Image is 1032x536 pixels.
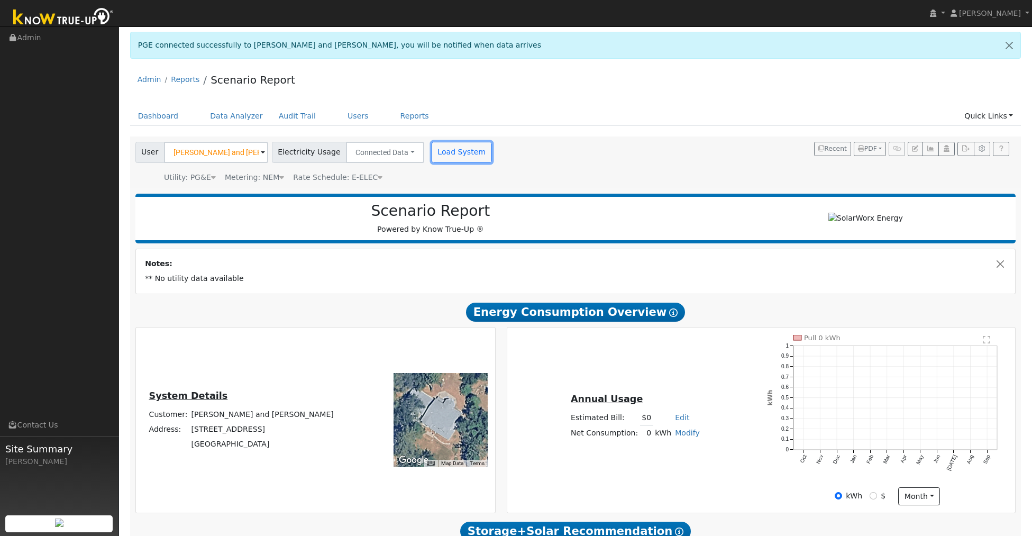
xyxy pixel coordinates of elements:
[470,460,485,466] a: Terms (opens in new tab)
[164,172,216,183] div: Utility: PG&E
[146,202,715,220] h2: Scenario Report
[147,422,189,437] td: Address:
[781,364,789,369] text: 0.8
[211,74,295,86] a: Scenario Report
[392,106,437,126] a: Reports
[946,454,958,471] text: [DATE]
[432,142,492,163] button: Load System
[569,411,640,426] td: Estimated Bill:
[908,142,923,157] button: Edit User
[781,415,789,421] text: 0.3
[854,142,886,157] button: PDF
[5,442,113,456] span: Site Summary
[55,519,63,527] img: retrieve
[998,32,1020,58] a: Close
[189,407,335,422] td: [PERSON_NAME] and [PERSON_NAME]
[899,453,908,464] text: Apr
[271,106,324,126] a: Audit Trail
[135,142,165,163] span: User
[835,492,842,499] input: kWh
[130,106,187,126] a: Dashboard
[441,460,463,467] button: Map Data
[814,142,851,157] button: Recent
[982,453,992,465] text: Sep
[881,490,885,502] label: $
[828,213,903,224] img: SolarWorx Energy
[915,454,925,466] text: May
[849,454,858,464] text: Jan
[396,453,431,467] a: Open this area in Google Maps (opens a new window)
[781,384,789,390] text: 0.6
[130,32,1021,59] div: PGE connected successfully to [PERSON_NAME] and [PERSON_NAME], you will be notified when data arr...
[396,453,431,467] img: Google
[669,308,678,317] i: Show Help
[8,6,119,30] img: Know True-Up
[846,490,862,502] label: kWh
[933,454,942,464] text: Jun
[340,106,377,126] a: Users
[799,454,808,464] text: Oct
[804,334,841,342] text: Pull 0 kWh
[147,407,189,422] td: Customer:
[956,106,1021,126] a: Quick Links
[781,436,789,442] text: 0.1
[569,425,640,441] td: Net Consumption:
[781,353,789,359] text: 0.9
[858,145,877,152] span: PDF
[898,487,940,505] button: month
[766,390,774,406] text: kWh
[143,271,1008,286] td: ** No utility data available
[5,456,113,467] div: [PERSON_NAME]
[189,422,335,437] td: [STREET_ADDRESS]
[675,413,689,422] a: Edit
[832,454,841,465] text: Dec
[427,460,434,467] button: Keyboard shortcuts
[640,411,653,426] td: $0
[781,395,789,401] text: 0.5
[957,142,974,157] button: Export Interval Data
[815,454,824,465] text: Nov
[983,335,990,344] text: 
[786,342,789,348] text: 1
[938,142,955,157] button: Login As
[466,303,685,322] span: Energy Consumption Overview
[995,258,1006,269] button: Close
[149,390,228,401] u: System Details
[781,426,789,432] text: 0.2
[653,425,673,441] td: kWh
[138,75,161,84] a: Admin
[346,142,424,163] button: Connected Data
[786,447,789,452] text: 0
[870,492,877,499] input: $
[974,142,990,157] button: Settings
[965,454,974,465] text: Aug
[171,75,199,84] a: Reports
[202,106,271,126] a: Data Analyzer
[189,437,335,452] td: [GEOGRAPHIC_DATA]
[993,142,1009,157] a: Help Link
[781,405,789,411] text: 0.4
[781,374,789,379] text: 0.7
[293,173,382,181] span: Alias: None
[922,142,938,157] button: Multi-Series Graph
[959,9,1021,17] span: [PERSON_NAME]
[640,425,653,441] td: 0
[225,172,284,183] div: Metering: NEM
[571,394,643,404] u: Annual Usage
[141,202,721,235] div: Powered by Know True-Up ®
[882,453,891,465] text: Mar
[675,528,683,536] i: Show Help
[675,429,700,437] a: Modify
[272,142,346,163] span: Electricity Usage
[865,453,874,465] text: Feb
[145,259,172,268] strong: Notes:
[164,142,268,163] input: Select a User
